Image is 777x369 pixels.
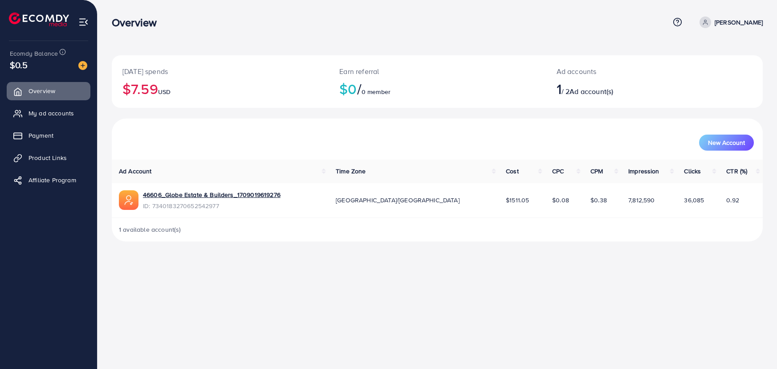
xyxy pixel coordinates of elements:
[684,196,704,205] span: 36,085
[122,66,318,77] p: [DATE] spends
[506,167,519,176] span: Cost
[28,131,53,140] span: Payment
[7,127,90,144] a: Payment
[10,49,58,58] span: Ecomdy Balance
[506,196,529,205] span: $1511.05
[570,86,613,96] span: Ad account(s)
[739,329,770,362] iframe: Chat
[7,104,90,122] a: My ad accounts
[143,190,281,199] a: 46606_Globe Estate & Builders_1709019619276
[7,171,90,189] a: Affiliate Program
[78,17,89,27] img: menu
[28,86,55,95] span: Overview
[726,167,747,176] span: CTR (%)
[158,87,171,96] span: USD
[684,167,701,176] span: Clicks
[119,225,181,234] span: 1 available account(s)
[28,153,67,162] span: Product Links
[336,196,460,205] span: [GEOGRAPHIC_DATA]/[GEOGRAPHIC_DATA]
[715,17,763,28] p: [PERSON_NAME]
[122,80,318,97] h2: $7.59
[557,66,698,77] p: Ad accounts
[628,167,659,176] span: Impression
[339,80,535,97] h2: $0
[699,135,754,151] button: New Account
[112,16,164,29] h3: Overview
[552,167,564,176] span: CPC
[357,78,362,99] span: /
[143,201,281,210] span: ID: 7340183270652542977
[336,167,366,176] span: Time Zone
[557,78,561,99] span: 1
[339,66,535,77] p: Earn referral
[7,82,90,100] a: Overview
[7,149,90,167] a: Product Links
[28,109,74,118] span: My ad accounts
[557,80,698,97] h2: / 2
[78,61,87,70] img: image
[708,139,745,146] span: New Account
[119,190,138,210] img: ic-ads-acc.e4c84228.svg
[590,167,603,176] span: CPM
[696,16,763,28] a: [PERSON_NAME]
[119,167,152,176] span: Ad Account
[362,87,391,96] span: 0 member
[726,196,739,205] span: 0.92
[628,196,655,205] span: 7,812,590
[9,12,69,26] img: logo
[28,176,76,184] span: Affiliate Program
[552,196,569,205] span: $0.08
[590,196,607,205] span: $0.38
[10,58,28,71] span: $0.5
